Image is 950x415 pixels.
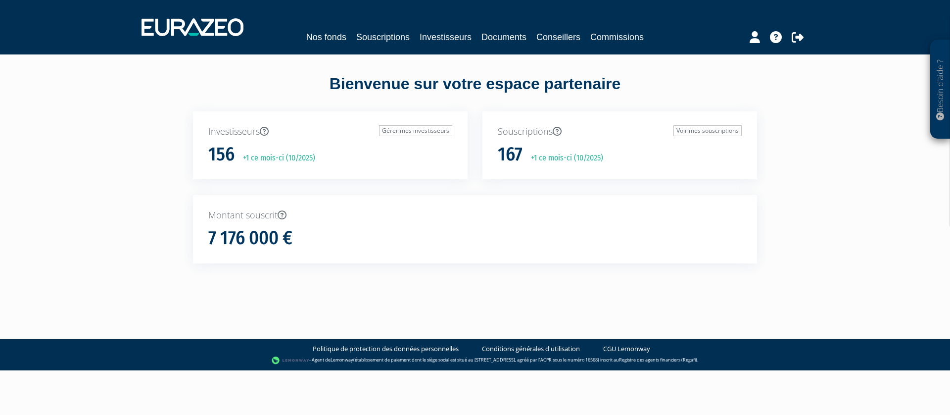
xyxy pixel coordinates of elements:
[356,30,410,44] a: Souscriptions
[619,357,697,363] a: Registre des agents financiers (Regafi)
[142,18,243,36] img: 1732889491-logotype_eurazeo_blanc_rvb.png
[379,125,452,136] a: Gérer mes investisseurs
[208,144,235,165] h1: 156
[536,30,580,44] a: Conseillers
[331,357,353,363] a: Lemonway
[481,30,526,44] a: Documents
[208,209,742,222] p: Montant souscrit
[498,144,522,165] h1: 167
[10,356,940,365] div: - Agent de (établissement de paiement dont le siège social est situé au [STREET_ADDRESS], agréé p...
[420,30,472,44] a: Investisseurs
[673,125,742,136] a: Voir mes souscriptions
[482,344,580,354] a: Conditions générales d'utilisation
[306,30,346,44] a: Nos fonds
[524,153,603,164] p: +1 ce mois-ci (10/2025)
[208,228,292,249] h1: 7 176 000 €
[498,125,742,138] p: Souscriptions
[313,344,459,354] a: Politique de protection des données personnelles
[272,356,310,365] img: logo-lemonway.png
[208,125,452,138] p: Investisseurs
[590,30,644,44] a: Commissions
[236,153,315,164] p: +1 ce mois-ci (10/2025)
[603,344,650,354] a: CGU Lemonway
[935,45,946,134] p: Besoin d'aide ?
[186,73,764,111] div: Bienvenue sur votre espace partenaire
